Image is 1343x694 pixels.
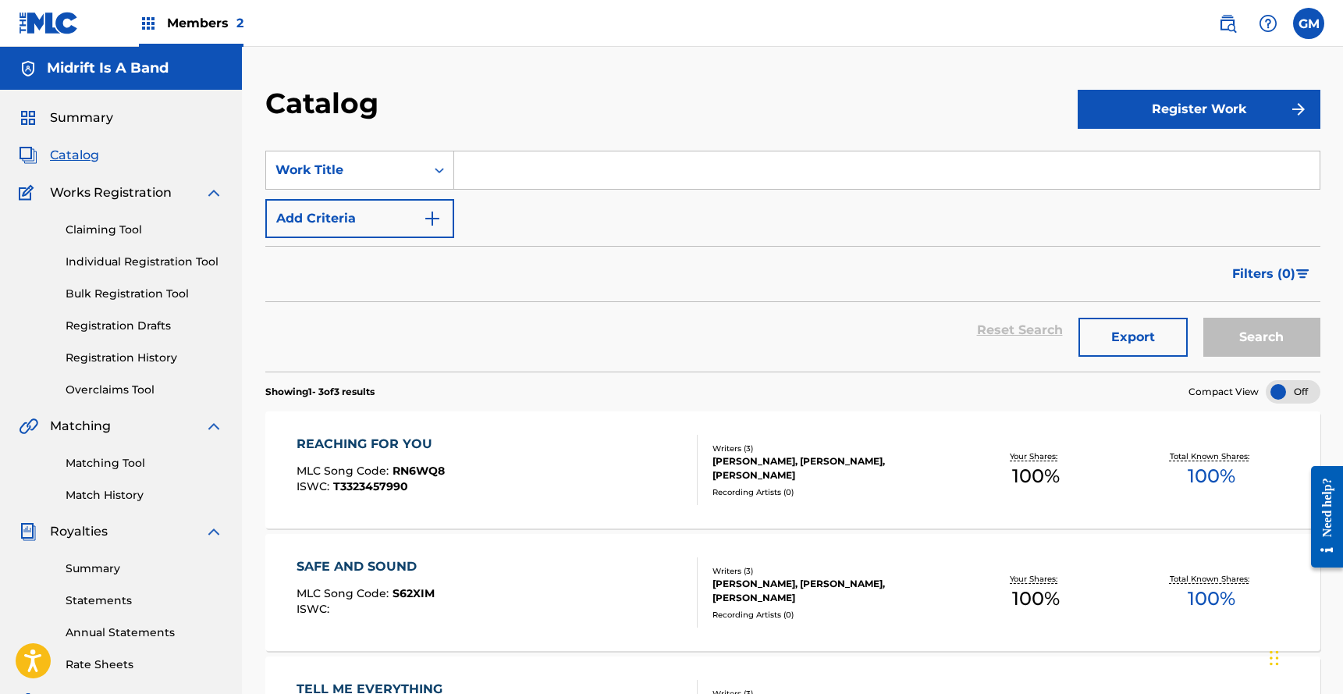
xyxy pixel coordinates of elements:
a: Registration History [66,350,223,366]
div: Writers ( 3 ) [712,565,948,577]
img: search [1218,14,1237,33]
img: Summary [19,109,37,127]
a: Overclaims Tool [66,382,223,398]
div: REACHING FOR YOU [297,435,445,454]
h5: Midrift Is A Band [47,59,169,77]
div: Recording Artists ( 0 ) [712,486,948,498]
span: MLC Song Code : [297,464,393,478]
img: Catalog [19,146,37,165]
p: Showing 1 - 3 of 3 results [265,385,375,399]
span: Royalties [50,522,108,541]
img: filter [1296,269,1309,279]
img: Works Registration [19,183,39,202]
button: Filters (0) [1223,254,1320,294]
iframe: Resource Center [1299,454,1343,580]
div: User Menu [1293,8,1324,39]
a: Annual Statements [66,625,223,641]
span: Matching [50,417,111,436]
a: Match History [66,487,223,504]
a: Individual Registration Tool [66,254,223,270]
img: expand [204,417,223,436]
span: Catalog [50,146,99,165]
button: Export [1078,318,1188,357]
img: 9d2ae6d4665cec9f34b9.svg [423,209,442,228]
div: [PERSON_NAME], [PERSON_NAME], [PERSON_NAME] [712,454,948,482]
span: 2 [236,16,243,30]
button: Register Work [1078,90,1320,129]
div: Work Title [275,161,416,180]
span: RN6WQ8 [393,464,445,478]
a: Registration Drafts [66,318,223,334]
a: Statements [66,593,223,609]
span: Members [167,14,243,32]
span: MLC Song Code : [297,586,393,600]
a: Summary [66,561,223,577]
img: Royalties [19,522,37,541]
form: Search Form [265,151,1320,372]
a: Claiming Tool [66,222,223,238]
span: S62XIM [393,586,435,600]
a: Matching Tool [66,455,223,472]
a: Public Search [1212,8,1243,39]
img: expand [204,522,223,541]
div: Drag [1270,635,1279,682]
span: T3323457990 [333,479,408,493]
p: Your Shares: [1010,573,1061,585]
a: SAFE AND SOUNDMLC Song Code:S62XIMISWC:Writers (3)[PERSON_NAME], [PERSON_NAME], [PERSON_NAME]Reco... [265,534,1320,651]
div: [PERSON_NAME], [PERSON_NAME], [PERSON_NAME] [712,577,948,605]
span: 100 % [1012,462,1060,490]
p: Total Known Shares: [1170,573,1253,585]
img: Matching [19,417,38,436]
span: Filters ( 0 ) [1232,265,1295,283]
div: Recording Artists ( 0 ) [712,609,948,621]
a: CatalogCatalog [19,146,99,165]
img: Accounts [19,59,37,78]
span: Summary [50,109,113,127]
span: 100 % [1188,462,1235,490]
h2: Catalog [265,86,386,121]
button: Add Criteria [265,199,454,238]
span: ISWC : [297,602,333,616]
img: f7272a7cc735f4ea7f67.svg [1289,100,1308,119]
iframe: Chat Widget [1265,619,1343,694]
div: SAFE AND SOUND [297,557,435,576]
span: Works Registration [50,183,172,202]
a: REACHING FOR YOUMLC Song Code:RN6WQ8ISWC:T3323457990Writers (3)[PERSON_NAME], [PERSON_NAME], [PER... [265,411,1320,529]
span: 100 % [1012,585,1060,613]
img: help [1259,14,1277,33]
div: Writers ( 3 ) [712,443,948,454]
span: ISWC : [297,479,333,493]
div: Help [1252,8,1284,39]
span: 100 % [1188,585,1235,613]
p: Your Shares: [1010,450,1061,462]
p: Total Known Shares: [1170,450,1253,462]
img: Top Rightsholders [139,14,158,33]
a: Bulk Registration Tool [66,286,223,302]
a: SummarySummary [19,109,113,127]
img: expand [204,183,223,202]
img: MLC Logo [19,12,79,34]
span: Compact View [1188,385,1259,399]
a: Rate Sheets [66,657,223,673]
